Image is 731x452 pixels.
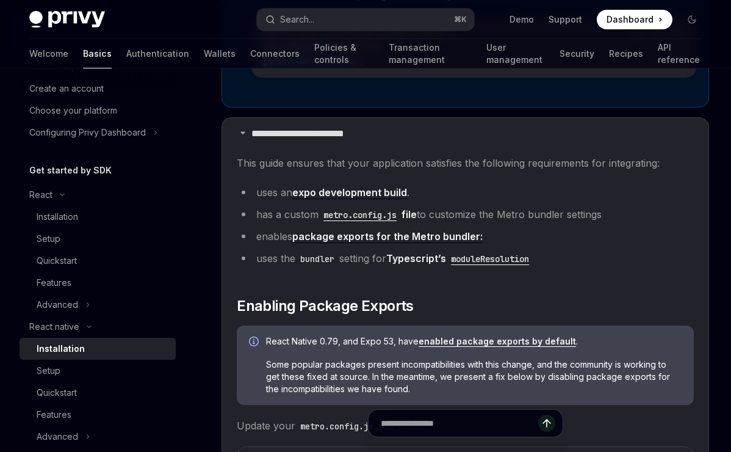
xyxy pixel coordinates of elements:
[292,230,483,243] a: package exports for the Metro bundler:
[20,338,176,360] a: Installation
[20,250,176,272] a: Quickstart
[37,363,60,378] div: Setup
[20,382,176,404] a: Quickstart
[486,39,546,68] a: User management
[37,253,77,268] div: Quickstart
[510,13,534,26] a: Demo
[37,210,78,224] div: Installation
[83,39,112,68] a: Basics
[250,39,300,68] a: Connectors
[607,13,654,26] span: Dashboard
[237,206,694,223] li: has a custom to customize the Metro bundler settings
[37,341,85,356] div: Installation
[609,39,643,68] a: Recipes
[37,407,71,422] div: Features
[37,275,71,290] div: Features
[386,252,534,264] a: Typescript’smoduleResolution
[29,125,146,140] div: Configuring Privy Dashboard
[37,297,78,312] div: Advanced
[29,319,79,334] div: React native
[20,206,176,228] a: Installation
[237,296,414,316] span: Enabling Package Exports
[37,385,77,400] div: Quickstart
[20,78,176,100] a: Create an account
[20,404,176,426] a: Features
[389,39,472,68] a: Transaction management
[204,39,236,68] a: Wallets
[249,337,261,349] svg: Info
[280,12,314,27] div: Search...
[257,9,475,31] button: Search...⌘K
[29,11,105,28] img: dark logo
[29,39,68,68] a: Welcome
[20,360,176,382] a: Setup
[237,155,694,172] span: This guide ensures that your application satisfies the following requirements for integrating:
[560,39,594,68] a: Security
[538,415,555,432] button: Send message
[20,100,176,122] a: Choose your platform
[237,184,694,201] li: uses an .
[29,188,52,202] div: React
[29,163,112,178] h5: Get started by SDK
[20,272,176,294] a: Features
[658,39,702,68] a: API reference
[419,336,576,347] a: enabled package exports by default
[37,429,78,444] div: Advanced
[446,252,534,266] code: moduleResolution
[597,10,672,29] a: Dashboard
[37,231,60,246] div: Setup
[126,39,189,68] a: Authentication
[237,228,694,245] li: enables
[237,250,694,267] li: uses the setting for
[314,39,374,68] a: Policies & controls
[319,208,417,221] a: metro.config.jsfile
[292,186,407,199] a: expo development build
[454,15,467,24] span: ⌘ K
[295,252,339,266] code: bundler
[319,208,402,222] code: metro.config.js
[29,81,104,96] div: Create an account
[266,335,682,348] span: React Native 0.79, and Expo 53, have .
[266,359,682,395] span: Some popular packages present incompatibilities with this change, and the community is working to...
[29,103,117,118] div: Choose your platform
[682,10,702,29] button: Toggle dark mode
[20,228,176,250] a: Setup
[549,13,582,26] a: Support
